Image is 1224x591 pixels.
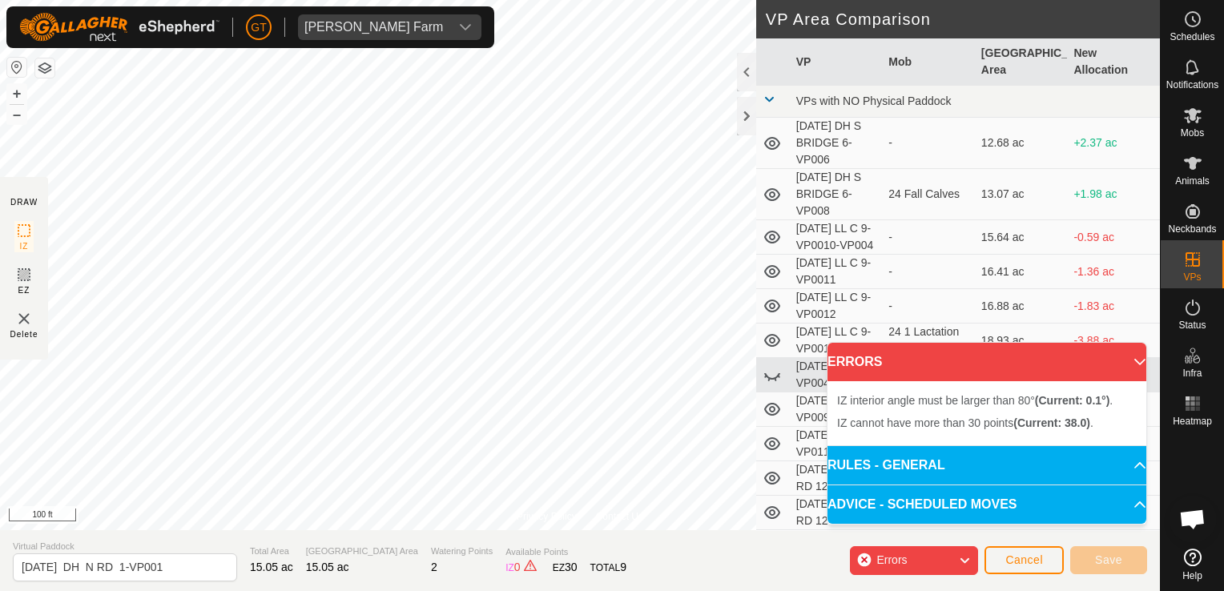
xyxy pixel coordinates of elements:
b: (Current: 38.0) [1013,416,1090,429]
span: Watering Points [431,545,493,558]
span: ERRORS [827,352,882,372]
td: 13.07 ac [975,169,1068,220]
span: 15.05 ac [306,561,349,573]
td: 12.68 ac [975,118,1068,169]
span: Mobs [1181,128,1204,138]
td: 16.41 ac [975,255,1068,289]
a: Contact Us [596,509,643,524]
span: VPs [1183,272,1201,282]
button: + [7,84,26,103]
th: VP [790,38,883,86]
a: Open chat [1169,495,1217,543]
a: Privacy Policy [517,509,577,524]
th: New Allocation [1067,38,1160,86]
button: Reset Map [7,58,26,77]
span: IZ [20,240,29,252]
td: [DATE] DH N RD 12-VP0010 [790,461,883,496]
th: [GEOGRAPHIC_DATA] Area [975,38,1068,86]
td: [DATE] LL C 9-VP0012 [790,289,883,324]
b: (Current: 0.1°) [1035,394,1110,407]
span: Infra [1182,368,1202,378]
span: 2 [431,561,437,573]
span: 0 [514,561,521,573]
td: [DATE] LL C 9-VP0011 [790,255,883,289]
div: - [888,298,968,315]
td: [DATE] LL C 9-VP0010-VP004 [790,220,883,255]
td: [DATE] CT 11-VP011 [790,427,883,461]
span: Total Area [250,545,293,558]
span: Save [1095,553,1122,566]
span: GT [251,19,266,36]
div: EZ [553,559,578,576]
td: -3.88 ac [1067,324,1160,358]
td: -1.83 ac [1067,289,1160,324]
td: -1.36 ac [1067,255,1160,289]
span: Errors [876,553,907,566]
div: 24 1 Lactation Cows [888,324,968,357]
td: 16.88 ac [975,289,1068,324]
div: - [888,263,968,280]
span: RULES - GENERAL [827,456,945,475]
span: IZ cannot have more than 30 points . [837,416,1093,429]
span: [GEOGRAPHIC_DATA] Area [306,545,418,558]
td: +2.69 ac [1067,530,1160,562]
img: Gallagher Logo [19,13,219,42]
span: Status [1178,320,1206,330]
span: EZ [18,284,30,296]
td: -0.59 ac [1067,220,1160,255]
td: 18.93 ac [975,324,1068,358]
div: dropdown trigger [449,14,481,40]
th: Mob [882,38,975,86]
div: - [888,229,968,246]
span: Help [1182,571,1202,581]
h2: VP Area Comparison [766,10,1160,29]
button: Map Layers [35,58,54,78]
div: IZ [505,559,539,576]
div: TOTAL [590,559,626,576]
span: Animals [1175,176,1210,186]
p-accordion-header: ADVICE - SCHEDULED MOVES [827,485,1146,524]
span: IZ interior angle must be larger than 80° . [837,394,1113,407]
span: VPs with NO Physical Paddock [796,94,952,107]
span: Heatmap [1173,416,1212,426]
span: Cancel [1005,553,1043,566]
button: Save [1070,546,1147,574]
span: ADVICE - SCHEDULED MOVES [827,495,1017,514]
td: 12.36 ac [975,530,1068,562]
span: Delete [10,328,38,340]
button: Cancel [984,546,1064,574]
td: +2.37 ac [1067,118,1160,169]
div: DRAW [10,196,38,208]
span: 15.05 ac [250,561,293,573]
span: Virtual Paddock [13,540,237,553]
td: [DATE] CT 11-VP009 [790,392,883,427]
td: [DATE] EL N 4 [790,530,883,562]
span: Thoren Farm [298,14,449,40]
td: [DATE] LL C 9-VP0014 [790,324,883,358]
p-accordion-content: ERRORS [827,381,1146,445]
span: Available Points [505,545,626,559]
span: 9 [620,561,626,573]
div: 24 Fall Calves [888,186,968,203]
td: 15.64 ac [975,220,1068,255]
td: [DATE] DH S BRIDGE 6-VP008 [790,169,883,220]
img: VP [14,309,34,328]
p-accordion-header: ERRORS [827,343,1146,381]
span: Notifications [1166,80,1218,90]
td: [DATE] DH S BRIDGE 6-VP006 [790,118,883,169]
div: - [888,135,968,151]
td: [DATE] CT 11-VP004 [790,358,883,392]
div: [PERSON_NAME] Farm [304,21,443,34]
p-accordion-header: RULES - GENERAL [827,446,1146,484]
span: Schedules [1170,32,1214,42]
td: [DATE] DH N RD 12-VP008 [790,496,883,530]
span: 30 [565,561,578,573]
span: Neckbands [1168,224,1216,234]
td: +1.98 ac [1067,169,1160,220]
button: – [7,105,26,124]
a: Help [1161,542,1224,587]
